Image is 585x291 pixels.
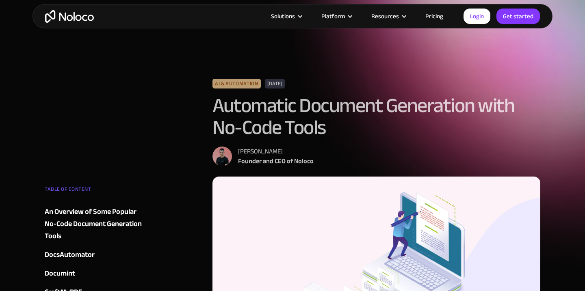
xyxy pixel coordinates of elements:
[261,11,311,22] div: Solutions
[45,249,95,261] div: DocsAutomator
[321,11,345,22] div: Platform
[212,95,540,138] h1: Automatic Document Generation with No-Code Tools
[212,79,261,88] div: AI & Automation
[415,11,453,22] a: Pricing
[45,206,143,242] a: An Overview of Some Popular No-Code Document Generation Tools
[238,147,314,156] div: [PERSON_NAME]
[271,11,295,22] div: Solutions
[265,79,285,88] div: [DATE]
[45,267,143,280] a: Documint
[45,183,143,199] div: TABLE OF CONTENT
[496,9,540,24] a: Get started
[464,9,490,24] a: Login
[45,249,143,261] a: DocsAutomator
[361,11,415,22] div: Resources
[45,267,75,280] div: Documint
[311,11,361,22] div: Platform
[238,156,314,166] div: Founder and CEO of Noloco
[371,11,399,22] div: Resources
[45,10,94,23] a: home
